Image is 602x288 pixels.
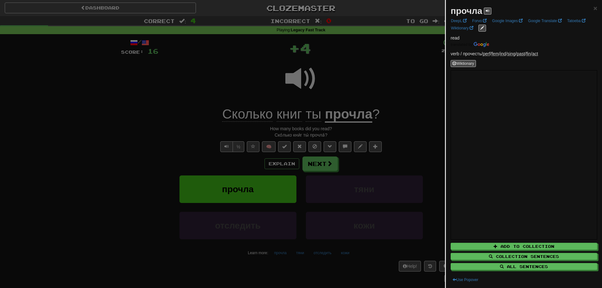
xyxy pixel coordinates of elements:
[500,51,508,56] span: /
[451,60,476,67] button: Wiktionary
[526,17,564,24] a: Google Translate
[483,51,491,56] span: /
[451,42,489,47] img: Color short
[451,51,597,57] p: verb / прочесть /
[451,35,459,40] span: read
[565,17,587,24] a: Tatoeba
[500,51,506,56] abbr: Mood: Indicative or realis
[507,51,517,56] span: /
[470,17,489,24] a: Forvo
[526,51,531,56] abbr: VerbForm: Finite verb
[451,243,597,250] button: Add to Collection
[483,51,490,56] abbr: Aspect: Perfect aspect
[491,51,500,56] span: /
[593,4,597,12] span: ×
[517,51,526,56] span: /
[491,51,499,56] abbr: Gender: Feminine gender
[532,51,538,56] abbr: Voice: Active or actor-focus voice
[451,263,597,270] button: All Sentences
[490,17,525,24] a: Google Images
[593,5,597,11] button: Close
[449,25,475,32] a: Wiktionary
[451,6,482,16] strong: прочла
[507,51,515,56] abbr: Number: Singular number
[517,51,525,56] abbr: Tense: Past tense / preterite / aorist
[526,51,532,56] span: /
[478,25,486,32] button: edit links
[451,276,480,283] button: Use Popover
[451,253,597,260] button: Collection Sentences
[449,17,469,24] a: DeepL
